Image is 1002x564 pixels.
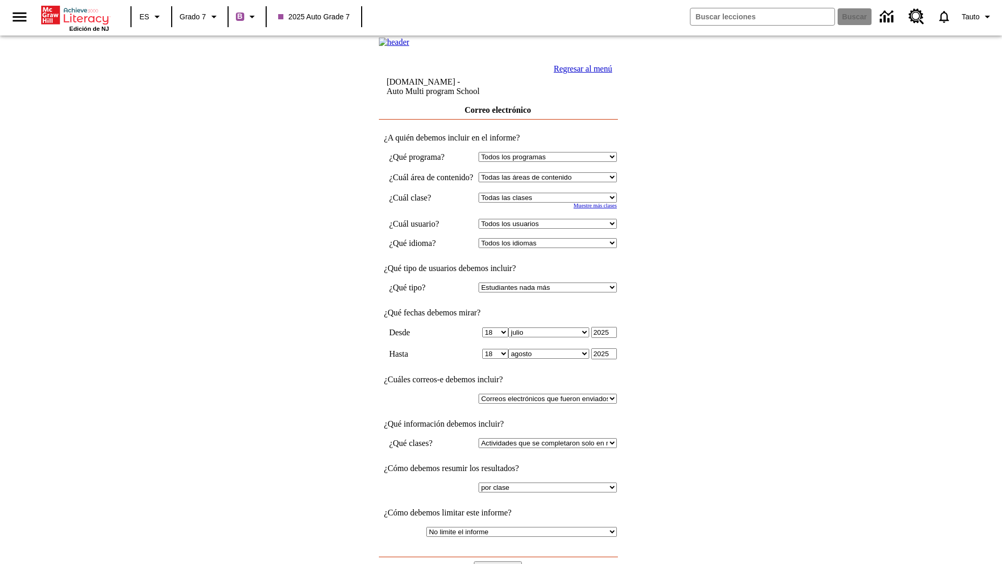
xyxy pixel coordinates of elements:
[389,327,473,338] td: Desde
[389,438,473,448] td: ¿Qué clases?
[180,11,206,22] span: Grado 7
[379,133,617,143] td: ¿A quién debemos incluir en el informe?
[389,173,473,182] nobr: ¿Cuál área de contenido?
[389,238,473,248] td: ¿Qué idioma?
[690,8,834,25] input: Buscar campo
[464,105,531,114] a: Correo electrónico
[574,203,617,208] a: Muestre más clases
[379,38,410,47] img: header
[69,26,109,32] span: Edición de NJ
[389,219,473,229] td: ¿Cuál usuario?
[139,11,149,22] span: ES
[379,375,617,384] td: ¿Cuáles correos-e debemos incluir?
[387,77,526,96] td: [DOMAIN_NAME] -
[379,464,617,473] td: ¿Cómo debemos resumir los resultados?
[387,87,480,96] nobr: Auto Multi program School
[379,264,617,273] td: ¿Qué tipo de usuarios debemos incluir?
[41,4,109,32] div: Portada
[379,508,617,518] td: ¿Cómo debemos limitar este informe?
[389,283,473,292] td: ¿Qué tipo?
[232,7,263,26] button: Boost El color de la clase es morado/púrpura. Cambiar el color de la clase.
[389,193,473,203] td: ¿Cuál clase?
[379,419,617,429] td: ¿Qué información debemos incluir?
[135,7,168,26] button: Lenguaje: ES, Selecciona un idioma
[379,308,617,318] td: ¿Qué fechas debemos mirar?
[962,11,980,22] span: Tauto
[389,348,473,359] td: Hasta
[4,2,35,32] button: Abrir el menú lateral
[554,64,612,73] a: Regresar al menú
[931,3,958,30] a: Notificaciones
[958,7,998,26] button: Perfil/Configuración
[278,11,350,22] span: 2025 Auto Grade 7
[237,10,243,23] span: B
[874,3,902,31] a: Centro de información
[175,7,224,26] button: Grado: Grado 7, Elige un grado
[389,152,473,162] td: ¿Qué programa?
[902,3,931,31] a: Centro de recursos, Se abrirá en una pestaña nueva.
